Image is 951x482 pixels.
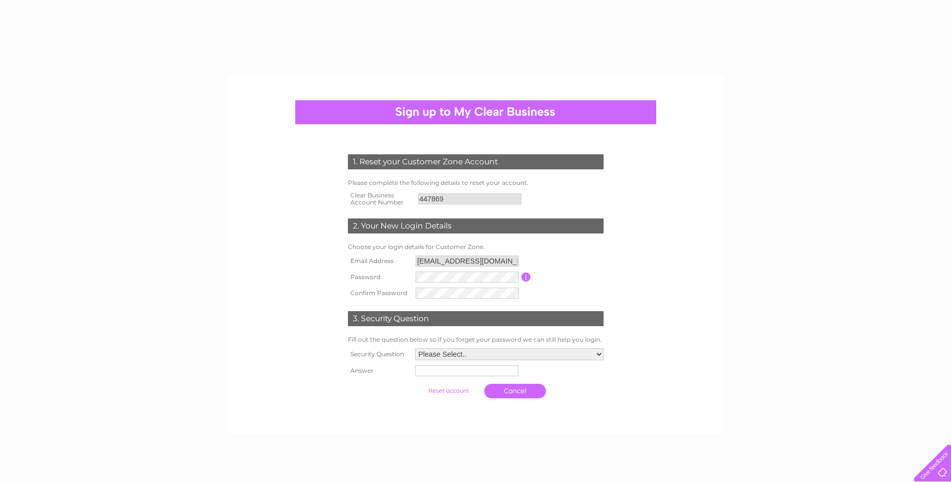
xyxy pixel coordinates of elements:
div: 2. Your New Login Details [348,218,604,233]
div: 1. Reset your Customer Zone Account [348,154,604,169]
th: Answer [345,363,413,379]
th: Clear Business Account Number [345,189,416,209]
td: Choose your login details for Customer Zone. [345,241,606,253]
th: Security Question [345,346,413,363]
input: Submit [418,384,479,398]
th: Confirm Password [345,285,414,301]
input: Information [521,273,531,282]
td: Fill out the question below so if you forget your password we can still help you login. [345,334,606,346]
div: 3. Security Question [348,311,604,326]
td: Please complete the following details to reset your account. [345,177,606,189]
a: Cancel [484,384,546,398]
th: Email Address [345,253,414,269]
th: Password [345,269,414,285]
